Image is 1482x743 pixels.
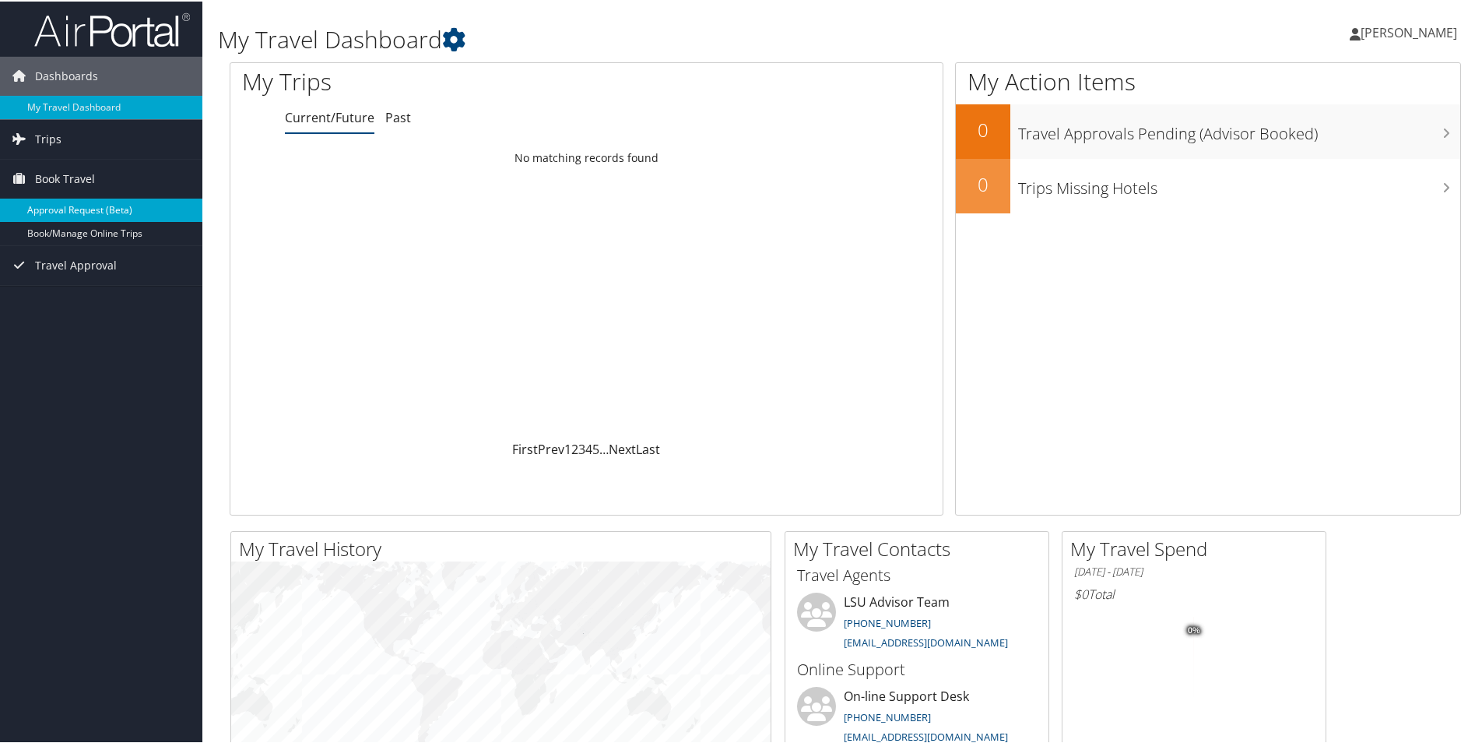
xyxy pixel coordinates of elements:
[1074,584,1314,601] h6: Total
[1361,23,1457,40] span: [PERSON_NAME]
[844,709,931,723] a: [PHONE_NUMBER]
[789,591,1045,655] li: LSU Advisor Team
[230,143,943,171] td: No matching records found
[585,439,592,456] a: 4
[844,634,1008,648] a: [EMAIL_ADDRESS][DOMAIN_NAME]
[636,439,660,456] a: Last
[285,107,374,125] a: Current/Future
[242,64,634,97] h1: My Trips
[956,115,1010,142] h2: 0
[844,614,931,629] a: [PHONE_NUMBER]
[564,439,571,456] a: 1
[956,64,1460,97] h1: My Action Items
[239,534,771,561] h2: My Travel History
[592,439,599,456] a: 5
[956,170,1010,196] h2: 0
[609,439,636,456] a: Next
[1018,114,1460,143] h3: Travel Approvals Pending (Advisor Booked)
[571,439,578,456] a: 2
[35,245,117,283] span: Travel Approval
[797,657,1037,679] h3: Online Support
[35,118,61,157] span: Trips
[34,10,190,47] img: airportal-logo.png
[1350,8,1473,55] a: [PERSON_NAME]
[956,103,1460,157] a: 0Travel Approvals Pending (Advisor Booked)
[797,563,1037,585] h3: Travel Agents
[512,439,538,456] a: First
[1070,534,1326,561] h2: My Travel Spend
[1074,584,1088,601] span: $0
[956,157,1460,212] a: 0Trips Missing Hotels
[793,534,1048,561] h2: My Travel Contacts
[578,439,585,456] a: 3
[538,439,564,456] a: Prev
[35,158,95,197] span: Book Travel
[1018,168,1460,198] h3: Trips Missing Hotels
[1188,625,1200,634] tspan: 0%
[599,439,609,456] span: …
[218,22,1055,55] h1: My Travel Dashboard
[1074,563,1314,578] h6: [DATE] - [DATE]
[844,728,1008,742] a: [EMAIL_ADDRESS][DOMAIN_NAME]
[35,55,98,94] span: Dashboards
[385,107,411,125] a: Past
